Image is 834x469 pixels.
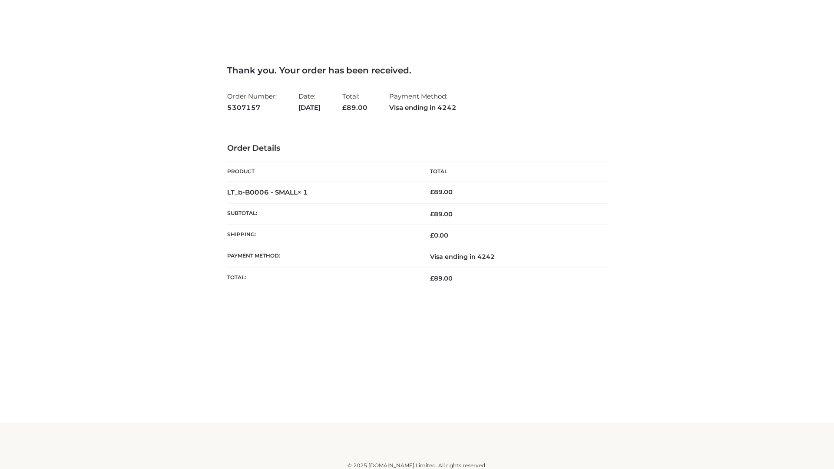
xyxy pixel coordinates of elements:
span: 89.00 [342,103,367,112]
span: £ [342,103,347,112]
bdi: 89.00 [430,188,453,196]
strong: LT_b-B0006 - SMALL [227,188,308,196]
li: Total: [342,89,367,115]
span: 89.00 [430,210,453,218]
th: Shipping: [227,225,417,246]
strong: × 1 [298,188,308,196]
li: Order Number: [227,89,277,115]
span: 89.00 [430,274,453,282]
th: Subtotal: [227,203,417,225]
strong: 5307157 [227,102,277,113]
th: Payment method: [227,246,417,268]
span: £ [430,231,434,239]
strong: [DATE] [298,102,321,113]
h3: Order Details [227,144,607,153]
li: Date: [298,89,321,115]
th: Total: [227,268,417,289]
span: £ [430,188,434,196]
li: Payment Method: [389,89,457,115]
th: Product [227,162,417,182]
strong: Visa ending in 4242 [389,102,457,113]
h3: Thank you. Your order has been received. [227,65,607,76]
span: £ [430,274,434,282]
span: £ [430,210,434,218]
bdi: 0.00 [430,231,448,239]
td: Visa ending in 4242 [417,246,607,268]
th: Total [417,162,607,182]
